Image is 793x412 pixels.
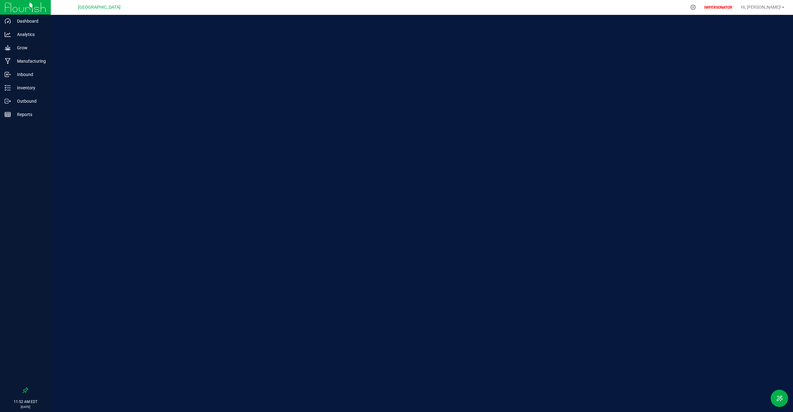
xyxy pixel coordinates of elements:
p: Inbound [11,71,48,78]
span: [GEOGRAPHIC_DATA] [78,5,120,10]
p: Grow [11,44,48,52]
div: Manage settings [689,4,697,10]
inline-svg: Reports [5,111,11,118]
p: Reports [11,111,48,118]
inline-svg: Outbound [5,98,11,104]
button: Toggle Menu [771,390,788,407]
p: 11:52 AM EDT [3,399,48,405]
inline-svg: Manufacturing [5,58,11,64]
p: Analytics [11,31,48,38]
p: IMPERSONATOR [702,5,735,10]
inline-svg: Grow [5,45,11,51]
inline-svg: Analytics [5,31,11,38]
p: Manufacturing [11,57,48,65]
p: Dashboard [11,17,48,25]
inline-svg: Inbound [5,71,11,78]
p: [DATE] [3,405,48,409]
p: Outbound [11,97,48,105]
span: Hi, [PERSON_NAME]! [741,5,781,10]
inline-svg: Dashboard [5,18,11,24]
inline-svg: Inventory [5,85,11,91]
label: Pin the sidebar to full width on large screens [22,387,28,393]
p: Inventory [11,84,48,92]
